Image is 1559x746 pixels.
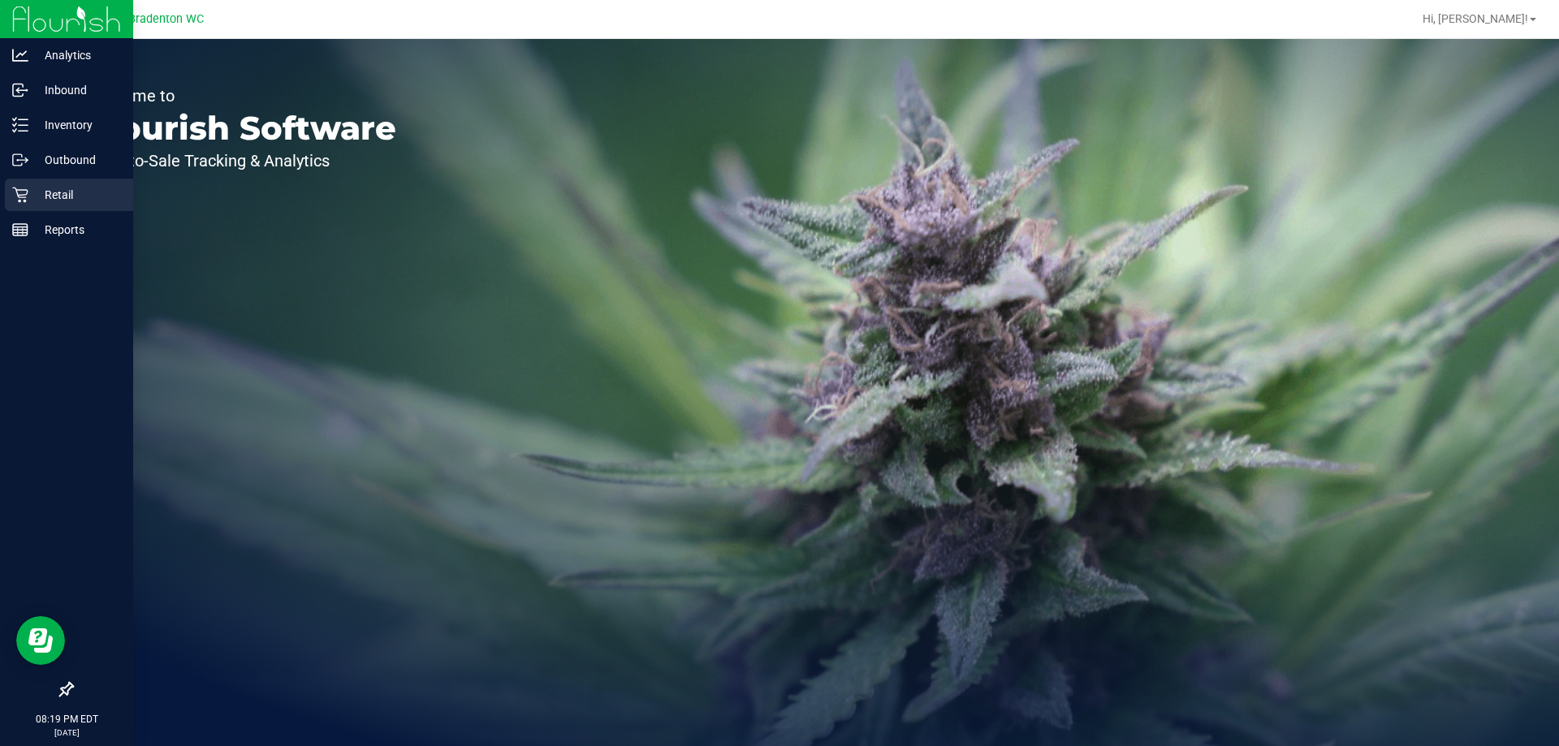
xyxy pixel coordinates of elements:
[12,47,28,63] inline-svg: Analytics
[28,185,126,205] p: Retail
[128,12,204,26] span: Bradenton WC
[12,222,28,238] inline-svg: Reports
[88,112,396,144] p: Flourish Software
[1423,12,1528,25] span: Hi, [PERSON_NAME]!
[28,45,126,65] p: Analytics
[12,82,28,98] inline-svg: Inbound
[28,220,126,239] p: Reports
[12,152,28,168] inline-svg: Outbound
[88,88,396,104] p: Welcome to
[12,187,28,203] inline-svg: Retail
[88,153,396,169] p: Seed-to-Sale Tracking & Analytics
[28,150,126,170] p: Outbound
[16,616,65,665] iframe: Resource center
[12,117,28,133] inline-svg: Inventory
[28,80,126,100] p: Inbound
[7,727,126,739] p: [DATE]
[7,712,126,727] p: 08:19 PM EDT
[28,115,126,135] p: Inventory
